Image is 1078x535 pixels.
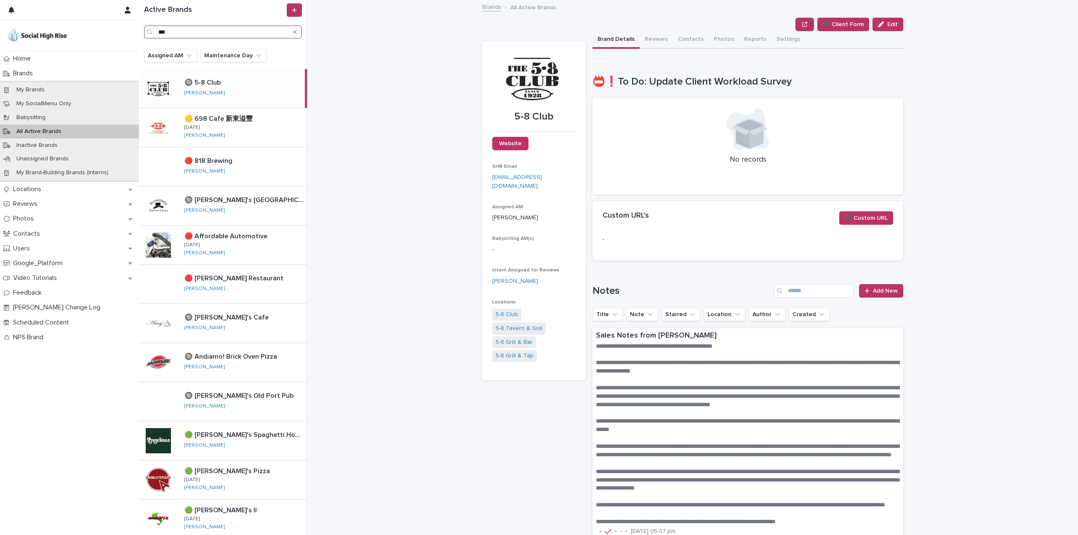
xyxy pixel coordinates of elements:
button: Note [626,308,658,321]
a: 🔘 Andiamo! Brick Oven Pizza🔘 Andiamo! Brick Oven Pizza [PERSON_NAME] [139,343,307,382]
a: [PERSON_NAME] [184,325,225,331]
p: • [599,528,601,535]
p: [DATE] [184,242,200,248]
a: 🟢 [PERSON_NAME]'s Spaghetti House🟢 [PERSON_NAME]'s Spaghetti House [PERSON_NAME] [139,421,307,460]
p: Scheduled Content [10,319,76,327]
a: 🔘 [PERSON_NAME]'s [GEOGRAPHIC_DATA]🔘 [PERSON_NAME]'s [GEOGRAPHIC_DATA] [PERSON_NAME] [139,186,307,226]
a: [PERSON_NAME] [184,208,225,213]
p: [PERSON_NAME] [492,213,576,222]
button: Contacts [673,31,709,49]
p: 🔘 [PERSON_NAME]'s [GEOGRAPHIC_DATA] [184,194,305,204]
p: 🟢 [PERSON_NAME]'s Pizza [184,466,272,475]
p: Locations [10,185,48,193]
p: [DATE] 05:07 pm [631,528,675,535]
img: o5DnuTxEQV6sW9jFYBBf [7,27,68,44]
button: Settings [771,31,805,49]
a: [PERSON_NAME] [184,524,225,530]
button: Reports [739,31,771,49]
p: 🔴 818 Brewing [184,155,234,165]
button: Maintenance Day [200,49,267,62]
button: Starred [662,308,700,321]
p: Babysitting [10,114,52,121]
p: 🔘 [PERSON_NAME]'s Cafe [184,312,270,322]
button: Brand Details [592,31,640,49]
input: Search [774,284,854,298]
p: NPS Brand [10,333,50,341]
a: 5-8 Grill & Bar [496,338,533,347]
p: 🔘 [PERSON_NAME]'s Old Port Pub [184,390,295,400]
p: My Brands [10,86,51,93]
a: 5-8 Grill & Tap [496,351,534,360]
p: 🔘 5-8 Club [184,77,222,87]
a: 🟢 [PERSON_NAME]'s Pizza🟢 [PERSON_NAME]'s Pizza [DATE][PERSON_NAME] [139,460,307,500]
p: Brands [10,69,40,77]
a: [PERSON_NAME] [184,90,225,96]
p: 🟡 698 Cafe 新東溢豐 [184,113,254,123]
a: [EMAIL_ADDRESS][DOMAIN_NAME] [492,174,542,189]
p: [DATE] [184,125,200,130]
p: Home [10,55,37,63]
p: All Active Brands [510,2,556,11]
button: Location [704,308,745,321]
a: 🔘 5-8 Club🔘 5-8 Club [PERSON_NAME] [139,69,307,108]
a: 5-8 Tavern & Grill [496,324,542,333]
a: 🔴 [PERSON_NAME] Restaurant🔴 [PERSON_NAME] Restaurant [PERSON_NAME] [139,265,307,304]
p: [DATE] [184,516,200,522]
h1: Active Brands [144,5,285,15]
button: Edit [873,18,903,31]
p: All Active Brands [10,128,68,135]
a: [PERSON_NAME] [184,442,225,448]
button: Created [789,308,830,321]
p: • [615,528,617,535]
button: ➕ Custom URL [839,211,893,225]
p: Feedback [10,289,48,297]
a: [PERSON_NAME] [184,168,225,174]
p: 5-8 Club [492,111,576,123]
p: My SocialMenu Only [10,100,78,107]
a: 🔘 [PERSON_NAME]'s Old Port Pub🔘 [PERSON_NAME]'s Old Port Pub [PERSON_NAME] [139,382,307,421]
p: Photos [10,215,40,223]
h1: 📛❗To Do: Update Client Workload Survey [592,76,903,88]
span: ➕ Client Form [823,20,864,29]
span: Add New [873,288,898,294]
a: Add New [859,284,903,298]
span: SHR Email [492,164,517,169]
button: Photos [709,31,739,49]
p: Users [10,245,37,253]
p: [DATE] [184,477,200,483]
a: [PERSON_NAME] [184,485,225,491]
p: Video Tutorials [10,274,64,282]
p: Unassigned Brands [10,155,75,162]
p: 🔴 Affordable Automotive [184,231,269,240]
h1: Notes [592,285,771,297]
a: 🔘 [PERSON_NAME]'s Cafe🔘 [PERSON_NAME]'s Cafe [PERSON_NAME] [139,304,307,343]
p: Google_Platform [10,259,69,267]
button: Title [592,308,623,321]
a: 🟡 698 Cafe 新東溢豐🟡 698 Cafe 新東溢豐 [DATE][PERSON_NAME] [139,108,307,147]
a: 🔴 Affordable Automotive🔴 Affordable Automotive [DATE][PERSON_NAME] [139,226,307,265]
button: Assigned AM [144,49,197,62]
a: [PERSON_NAME] [492,277,538,286]
p: Reviews [10,200,44,208]
p: - [492,245,576,254]
a: [PERSON_NAME] [184,403,225,409]
span: Intern Assigned for Reviews [492,268,560,273]
p: - [603,235,693,244]
span: Assigned AM [492,205,523,210]
a: Website [492,137,528,150]
button: ➕ Client Form [817,18,869,31]
span: Website [499,141,522,146]
input: Search [144,25,302,39]
span: Babysitting AM(s) [492,236,534,241]
a: [PERSON_NAME] [184,250,225,256]
p: 🟢 [PERSON_NAME]'s Spaghetti House [184,429,305,439]
a: 5-8 Club [496,310,518,319]
p: [PERSON_NAME] Change Log [10,303,107,311]
p: My Brand-Building Brands (Interns) [10,169,115,176]
p: 🔘 Andiamo! Brick Oven Pizza [184,351,279,361]
h2: Custom URL's [603,211,649,221]
span: Edit [887,21,898,27]
p: No records [603,155,893,165]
